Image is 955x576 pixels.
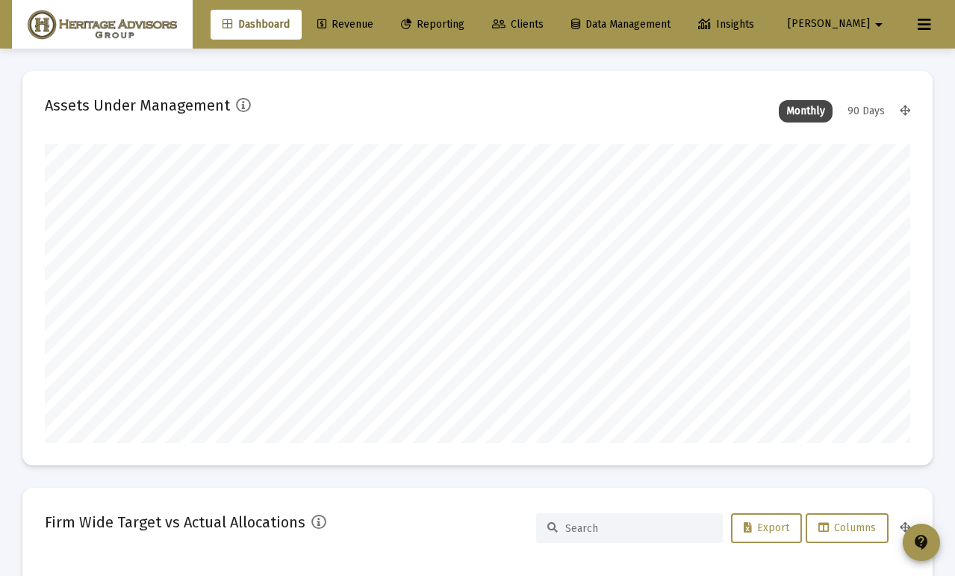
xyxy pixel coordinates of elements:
button: Export [731,513,802,543]
h2: Firm Wide Target vs Actual Allocations [45,510,305,534]
span: [PERSON_NAME] [788,18,870,31]
a: Data Management [559,10,682,40]
a: Insights [686,10,766,40]
span: Export [744,521,789,534]
mat-icon: arrow_drop_down [870,10,888,40]
button: [PERSON_NAME] [770,9,906,39]
span: Clients [492,18,544,31]
input: Search [565,522,712,535]
a: Clients [480,10,556,40]
button: Columns [806,513,889,543]
span: Dashboard [223,18,290,31]
h2: Assets Under Management [45,93,230,117]
a: Revenue [305,10,385,40]
div: Monthly [779,100,833,123]
span: Reporting [401,18,464,31]
span: Insights [698,18,754,31]
div: 90 Days [840,100,892,123]
span: Columns [818,521,876,534]
span: Data Management [571,18,671,31]
a: Dashboard [211,10,302,40]
a: Reporting [389,10,476,40]
mat-icon: contact_support [912,533,930,551]
span: Revenue [317,18,373,31]
img: Dashboard [23,10,181,40]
